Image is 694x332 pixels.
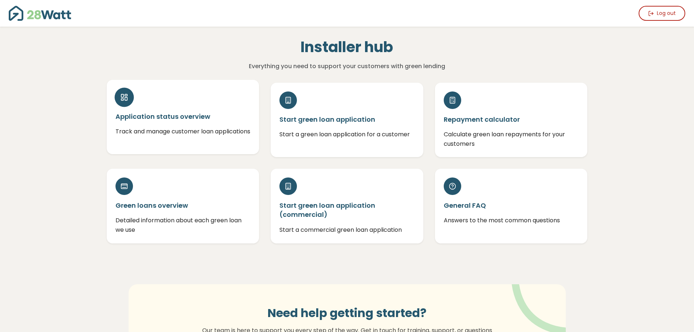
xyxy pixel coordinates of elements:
h3: Need help getting started? [198,306,497,320]
button: Log out [639,6,685,21]
p: Calculate green loan repayments for your customers [444,130,579,148]
h5: Repayment calculator [444,115,579,124]
p: Everything you need to support your customers with green lending [189,62,505,71]
p: Start a commercial green loan application [279,225,415,235]
img: 28Watt [9,6,71,21]
h5: General FAQ [444,201,579,210]
p: Answers to the most common questions [444,216,579,225]
h5: Green loans overview [115,201,251,210]
h5: Application status overview [115,112,251,121]
p: Start a green loan application for a customer [279,130,415,139]
h1: Installer hub [189,38,505,56]
p: Track and manage customer loan applications [115,127,251,136]
p: Detailed information about each green loan we use [115,216,251,234]
h5: Start green loan application [279,115,415,124]
h5: Start green loan application (commercial) [279,201,415,219]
